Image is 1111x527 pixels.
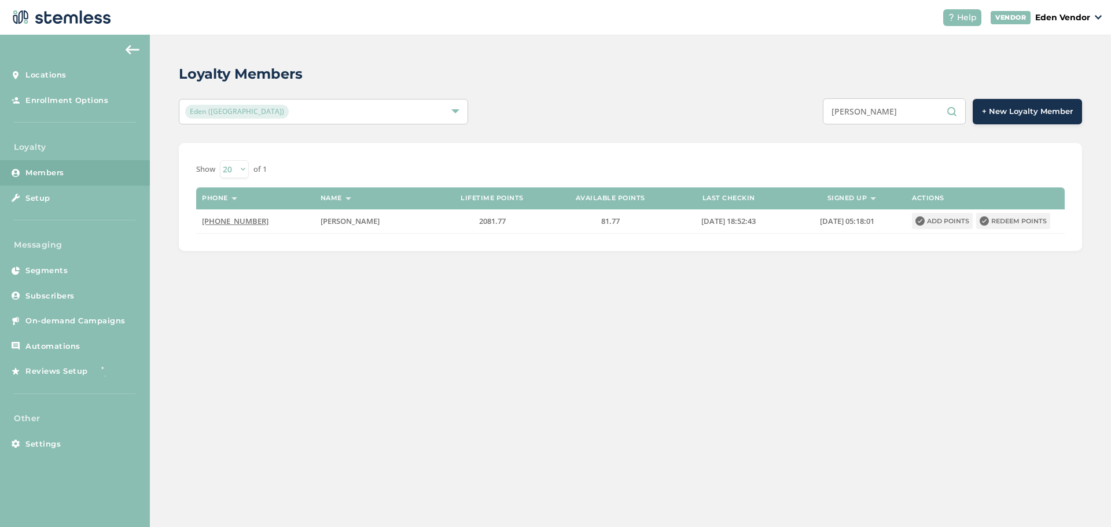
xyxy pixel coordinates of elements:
[25,315,126,327] span: On-demand Campaigns
[912,213,973,229] button: Add points
[25,95,108,106] span: Enrollment Options
[25,193,50,204] span: Setup
[870,197,876,200] img: icon-sort-1e1d7615.svg
[196,164,215,175] label: Show
[25,366,88,377] span: Reviews Setup
[976,213,1050,229] button: Redeem points
[179,64,303,84] h2: Loyalty Members
[948,14,955,21] img: icon-help-white-03924b79.svg
[321,216,380,226] span: [PERSON_NAME]
[702,194,755,202] label: Last checkin
[557,216,664,226] label: 81.77
[827,194,867,202] label: Signed up
[823,98,966,124] input: Search
[982,106,1073,117] span: + New Loyalty Member
[253,164,267,175] label: of 1
[321,194,342,202] label: Name
[345,197,351,200] img: icon-sort-1e1d7615.svg
[439,216,545,226] label: 2081.77
[820,216,874,226] span: [DATE] 05:18:01
[973,99,1082,124] button: + New Loyalty Member
[1053,471,1111,527] iframe: Chat Widget
[479,216,506,226] span: 2081.77
[25,290,75,302] span: Subscribers
[202,216,308,226] label: (918) 293-8312
[1095,15,1102,20] img: icon_down-arrow-small-66adaf34.svg
[25,265,68,277] span: Segments
[906,187,1065,209] th: Actions
[202,194,228,202] label: Phone
[794,216,900,226] label: 2024-01-22 05:18:01
[25,69,67,81] span: Locations
[185,105,289,119] span: Eden ([GEOGRAPHIC_DATA])
[97,360,120,383] img: glitter-stars-b7820f95.gif
[1035,12,1090,24] p: Eden Vendor
[202,216,268,226] span: [PHONE_NUMBER]
[957,12,977,24] span: Help
[9,6,111,29] img: logo-dark-0685b13c.svg
[25,438,61,450] span: Settings
[675,216,782,226] label: 2025-08-09 18:52:43
[126,45,139,54] img: icon-arrow-back-accent-c549486e.svg
[601,216,620,226] span: 81.77
[991,11,1031,24] div: VENDOR
[701,216,756,226] span: [DATE] 18:52:43
[576,194,645,202] label: Available points
[461,194,524,202] label: Lifetime points
[25,341,80,352] span: Automations
[321,216,427,226] label: Tyrone Jos Goudeau
[231,197,237,200] img: icon-sort-1e1d7615.svg
[25,167,64,179] span: Members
